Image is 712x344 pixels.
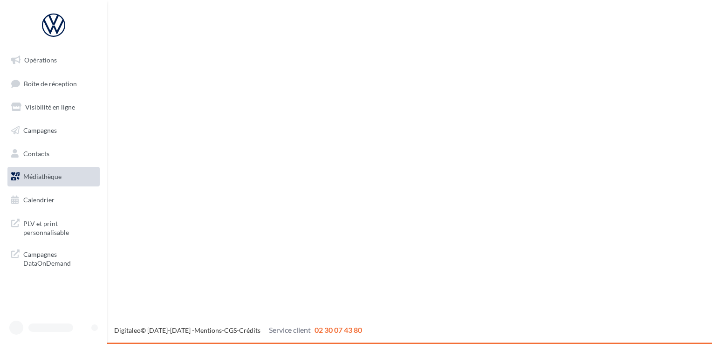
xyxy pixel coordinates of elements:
a: Digitaleo [114,326,141,334]
span: Campagnes [23,126,57,134]
a: Contacts [6,144,102,164]
span: Service client [269,325,311,334]
a: CGS [224,326,237,334]
a: Campagnes [6,121,102,140]
span: Contacts [23,149,49,157]
a: Médiathèque [6,167,102,186]
a: Calendrier [6,190,102,210]
span: Calendrier [23,196,55,204]
span: Campagnes DataOnDemand [23,248,96,268]
a: Mentions [194,326,222,334]
span: Opérations [24,56,57,64]
span: 02 30 07 43 80 [315,325,362,334]
a: Opérations [6,50,102,70]
span: © [DATE]-[DATE] - - - [114,326,362,334]
span: Boîte de réception [24,79,77,87]
a: PLV et print personnalisable [6,213,102,241]
span: Visibilité en ligne [25,103,75,111]
a: Campagnes DataOnDemand [6,244,102,272]
span: PLV et print personnalisable [23,217,96,237]
a: Boîte de réception [6,74,102,94]
span: Médiathèque [23,172,62,180]
a: Visibilité en ligne [6,97,102,117]
a: Crédits [239,326,260,334]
